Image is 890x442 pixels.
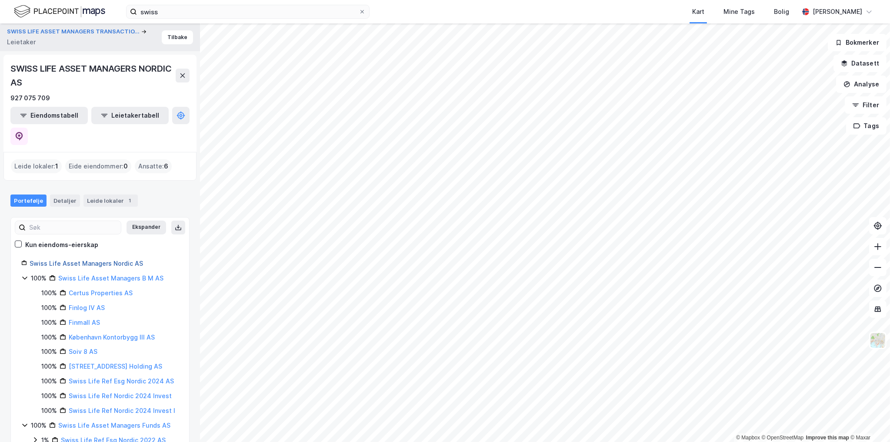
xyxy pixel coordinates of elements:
[69,289,133,297] a: Certus Properties AS
[833,55,887,72] button: Datasett
[30,260,143,267] a: Swiss Life Asset Managers Nordic AS
[870,332,886,349] img: Z
[828,34,887,51] button: Bokmerker
[7,27,141,36] button: SWISS LIFE ASSET MANAGERS TRANSACTIO...
[65,159,131,173] div: Eide eiendommer :
[135,159,172,173] div: Ansatte :
[69,407,175,414] a: Swiss Life Ref Nordic 2024 Invest I
[55,161,58,172] span: 1
[836,76,887,93] button: Analyse
[11,159,62,173] div: Leide lokaler :
[69,333,155,341] a: København Kontorbygg III AS
[26,221,121,234] input: Søk
[41,303,57,313] div: 100%
[83,195,138,207] div: Leide lokaler
[69,304,105,311] a: Finlog IV AS
[50,195,80,207] div: Detaljer
[41,391,57,401] div: 100%
[41,361,57,372] div: 100%
[10,93,50,103] div: 927 075 709
[10,107,88,124] button: Eiendomstabell
[69,348,97,355] a: Soiv 8 AS
[10,195,47,207] div: Portefølje
[762,435,804,441] a: OpenStreetMap
[41,317,57,328] div: 100%
[31,273,47,284] div: 100%
[126,196,134,205] div: 1
[7,37,36,47] div: Leietaker
[137,5,359,18] input: Søk på adresse, matrikkel, gårdeiere, leietakere eller personer
[69,377,174,385] a: Swiss Life Ref Esg Nordic 2024 AS
[10,62,176,89] div: SWISS LIFE ASSET MANAGERS NORDIC AS
[41,332,57,343] div: 100%
[41,346,57,357] div: 100%
[14,4,105,19] img: logo.f888ab2527a4732fd821a326f86c7f29.svg
[69,392,172,399] a: Swiss Life Ref Nordic 2024 Invest
[723,7,755,17] div: Mine Tags
[123,161,128,172] span: 0
[25,240,98,250] div: Kun eiendoms-eierskap
[31,420,47,431] div: 100%
[58,274,163,282] a: Swiss Life Asset Managers B M AS
[127,221,166,234] button: Ekspander
[41,288,57,298] div: 100%
[162,30,193,44] button: Tilbake
[41,406,57,416] div: 100%
[69,319,100,326] a: Finmall AS
[774,7,789,17] div: Bolig
[736,435,760,441] a: Mapbox
[91,107,169,124] button: Leietakertabell
[692,7,704,17] div: Kart
[846,117,887,135] button: Tags
[58,422,170,429] a: Swiss Life Asset Managers Funds AS
[813,7,862,17] div: [PERSON_NAME]
[41,376,57,386] div: 100%
[845,96,887,114] button: Filter
[806,435,849,441] a: Improve this map
[69,363,162,370] a: [STREET_ADDRESS] Holding AS
[847,400,890,442] iframe: Chat Widget
[164,161,168,172] span: 6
